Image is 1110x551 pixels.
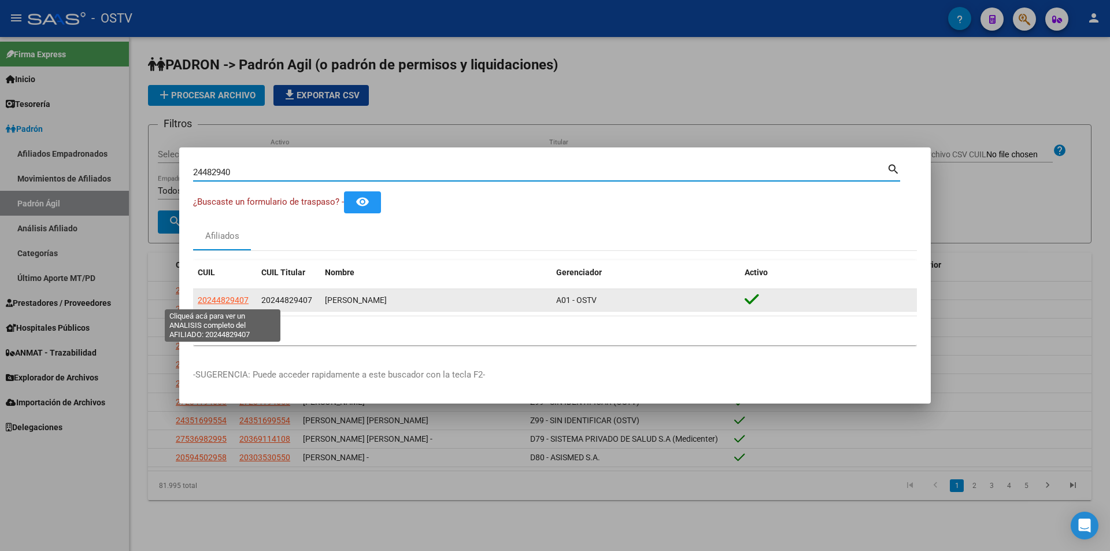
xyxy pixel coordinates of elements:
span: 20244829407 [198,295,249,305]
span: Activo [745,268,768,277]
p: -SUGERENCIA: Puede acceder rapidamente a este buscador con la tecla F2- [193,368,917,382]
span: Gerenciador [556,268,602,277]
datatable-header-cell: Activo [740,260,917,285]
datatable-header-cell: CUIL Titular [257,260,320,285]
span: ¿Buscaste un formulario de traspaso? - [193,197,344,207]
datatable-header-cell: Nombre [320,260,552,285]
div: 1 total [193,316,917,345]
span: CUIL [198,268,215,277]
mat-icon: remove_red_eye [356,195,369,209]
div: Afiliados [205,230,239,243]
datatable-header-cell: Gerenciador [552,260,740,285]
span: 20244829407 [261,295,312,305]
span: Nombre [325,268,354,277]
datatable-header-cell: CUIL [193,260,257,285]
div: [PERSON_NAME] [325,294,547,307]
mat-icon: search [887,161,900,175]
div: Open Intercom Messenger [1071,512,1098,539]
span: CUIL Titular [261,268,305,277]
span: A01 - OSTV [556,295,597,305]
